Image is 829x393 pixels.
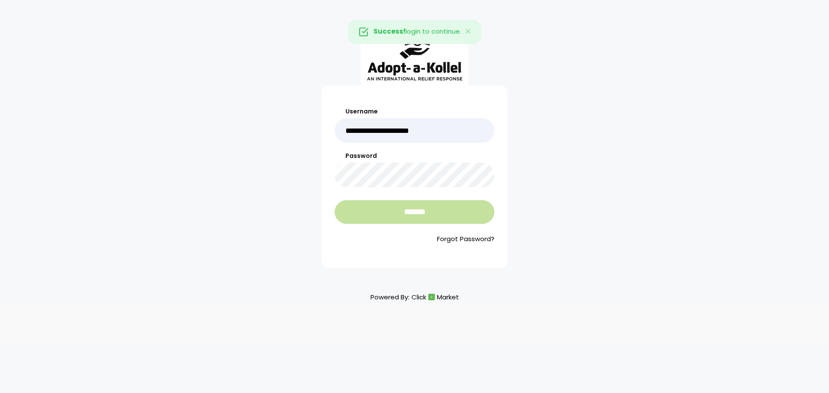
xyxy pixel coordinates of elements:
[373,27,405,36] strong: Success!
[335,107,494,116] label: Username
[456,20,481,44] button: Close
[370,291,459,303] p: Powered By:
[335,151,494,160] label: Password
[361,23,468,85] img: aak_logo_sm.jpeg
[348,20,481,44] div: login to continue.
[428,294,435,300] img: cm_icon.png
[411,291,459,303] a: ClickMarket
[335,234,494,244] a: Forgot Password?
